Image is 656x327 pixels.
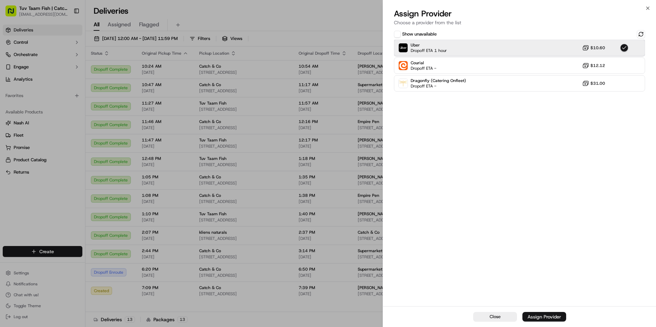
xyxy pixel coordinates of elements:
[590,81,605,86] span: $31.00
[402,31,437,37] label: Show unavailable
[490,314,501,320] span: Close
[65,99,110,106] span: API Documentation
[411,60,436,66] span: Courial
[18,44,123,51] input: Got a question? Start typing here...
[411,48,447,53] span: Dropoff ETA 1 hour
[394,19,645,26] p: Choose a provider from the list
[399,61,408,70] img: Courial
[399,79,408,88] img: Dragonfly (Catering Onfleet)
[55,96,112,109] a: 💻API Documentation
[582,62,605,69] button: $12.12
[528,313,561,320] div: Assign Provider
[582,44,605,51] button: $10.60
[473,312,517,322] button: Close
[411,66,436,71] span: Dropoff ETA -
[582,80,605,87] button: $31.00
[590,63,605,68] span: $12.12
[399,43,408,52] img: Uber
[590,45,605,51] span: $10.60
[7,100,12,105] div: 📗
[411,42,447,48] span: Uber
[411,78,466,83] span: Dragonfly (Catering Onfleet)
[58,100,63,105] div: 💻
[7,7,20,21] img: Nash
[116,67,124,76] button: Start new chat
[7,27,124,38] p: Welcome 👋
[23,65,112,72] div: Start new chat
[68,116,83,121] span: Pylon
[411,83,459,89] span: Dropoff ETA -
[23,72,86,78] div: We're available if you need us!
[394,8,645,19] h2: Assign Provider
[14,99,52,106] span: Knowledge Base
[4,96,55,109] a: 📗Knowledge Base
[48,115,83,121] a: Powered byPylon
[7,65,19,78] img: 1736555255976-a54dd68f-1ca7-489b-9aae-adbdc363a1c4
[522,312,566,322] button: Assign Provider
